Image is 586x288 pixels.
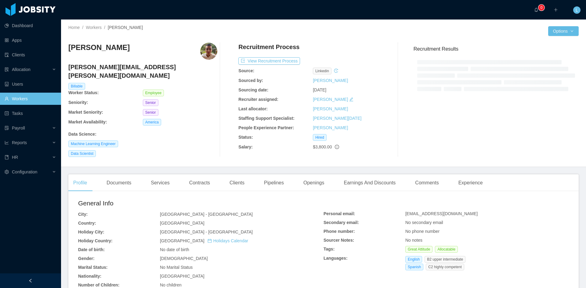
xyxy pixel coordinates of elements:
i: icon: solution [5,67,9,72]
i: icon: file-protect [5,126,9,130]
i: icon: book [5,155,9,159]
button: icon: exportView Recruitment Process [238,57,300,65]
b: Number of Children: [78,283,119,287]
span: [EMAIL_ADDRESS][DOMAIN_NAME] [405,211,478,216]
span: [GEOGRAPHIC_DATA] - [GEOGRAPHIC_DATA] [160,212,253,217]
div: Profile [68,174,92,191]
a: [PERSON_NAME] [313,97,348,102]
span: Billable [68,83,85,90]
span: [DEMOGRAPHIC_DATA] [160,256,208,261]
span: Reports [12,140,27,145]
a: icon: userWorkers [5,93,56,105]
span: Allocatable [435,246,458,253]
i: icon: calendar [208,239,212,243]
b: Sourced by: [238,78,263,83]
b: Data Science : [68,132,96,137]
b: Holiday City: [78,229,104,234]
button: Optionsicon: down [548,26,579,36]
a: [PERSON_NAME] [313,106,348,111]
i: icon: line-chart [5,140,9,145]
i: icon: edit [349,97,353,101]
b: Tags: [324,247,335,251]
span: $3,800.00 [313,144,332,149]
span: [GEOGRAPHIC_DATA] [160,221,204,226]
b: Recruiter assigned: [238,97,278,102]
a: Workers [86,25,102,30]
h4: [PERSON_NAME][EMAIL_ADDRESS][PERSON_NAME][DOMAIN_NAME] [68,63,217,80]
b: City: [78,212,88,217]
img: 07a0634a-b65b-43f7-8168-2be49ab8d64e_685af33605db6-400w.png [200,43,217,60]
sup: 0 [538,5,544,11]
h3: [PERSON_NAME] [68,43,130,52]
div: Experience [454,174,488,191]
a: icon: profileTasks [5,107,56,119]
a: icon: appstoreApps [5,34,56,46]
span: Hired [313,134,327,141]
div: Earnings And Discounts [339,174,400,191]
div: Comments [410,174,443,191]
a: Home [68,25,80,30]
span: Machine Learning Engineer [68,140,118,147]
b: Phone number: [324,229,355,234]
b: Last allocator: [238,106,268,111]
b: Source: [238,68,254,73]
a: [PERSON_NAME][DATE] [313,116,361,121]
b: Secondary email: [324,220,359,225]
b: Status: [238,135,253,140]
b: Seniority: [68,100,88,105]
span: linkedin [313,68,331,74]
span: info-circle [335,145,339,149]
b: Gender: [78,256,95,261]
b: Personal email: [324,211,355,216]
a: [PERSON_NAME] [313,125,348,130]
a: [PERSON_NAME] [313,78,348,83]
a: icon: pie-chartDashboard [5,20,56,32]
span: No notes [405,238,422,243]
div: Services [146,174,174,191]
b: Salary: [238,144,253,149]
b: Market Seniority: [68,110,103,115]
i: icon: bell [534,8,538,12]
b: Market Availability: [68,119,107,124]
span: / [82,25,83,30]
span: / [104,25,105,30]
span: L [576,6,578,14]
div: Contracts [184,174,215,191]
span: No Marital Status [160,265,193,270]
a: icon: robotUsers [5,78,56,90]
span: [GEOGRAPHIC_DATA] [160,238,248,243]
a: icon: auditClients [5,49,56,61]
span: HR [12,155,18,160]
span: Senior [143,99,158,106]
span: No children [160,283,182,287]
span: Employee [143,90,164,96]
span: [PERSON_NAME] [108,25,143,30]
h2: General Info [78,198,324,208]
span: B2 upper intermediate [425,256,465,263]
div: Pipelines [259,174,289,191]
span: Configuration [12,169,37,174]
b: Holiday Country: [78,238,113,243]
h3: Recruitment Results [414,45,579,53]
b: Worker Status: [68,90,99,95]
a: icon: calendarHolidays Calendar [208,238,248,243]
span: No phone number [405,229,440,234]
span: Data Scientist [68,150,96,157]
i: icon: plus [554,8,558,12]
span: Allocation [12,67,31,72]
span: Spanish [405,264,423,270]
span: America [143,119,161,126]
b: Date of birth: [78,247,105,252]
a: icon: exportView Recruitment Process [238,59,300,63]
b: Sourcing date: [238,87,268,92]
span: Great Attitude [405,246,432,253]
b: Sourcer Notes: [324,238,354,243]
span: English [405,256,422,263]
span: Payroll [12,126,25,130]
span: No secondary email [405,220,443,225]
span: [GEOGRAPHIC_DATA] - [GEOGRAPHIC_DATA] [160,229,253,234]
i: icon: history [334,69,338,73]
b: Marital Status: [78,265,107,270]
span: C2 highly competent [426,264,464,270]
h4: Recruitment Process [238,43,299,51]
